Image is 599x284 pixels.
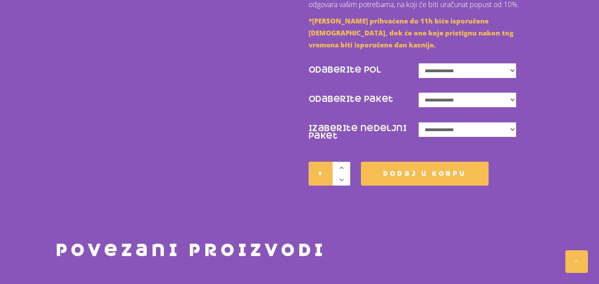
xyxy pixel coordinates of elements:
[361,162,489,186] button: Dodaj u korpu
[309,53,419,82] label: Odaberite Pol
[309,112,419,148] label: Izaberite nedeljni paket
[309,82,419,112] label: Odaberite Paket
[56,242,544,259] h2: Povezani proizvodi
[309,16,513,49] span: *[PERSON_NAME] prihvaćene do 11h biće isporučene [DEMOGRAPHIC_DATA], dok će one koje pristignu na...
[383,167,467,180] span: Dodaj u korpu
